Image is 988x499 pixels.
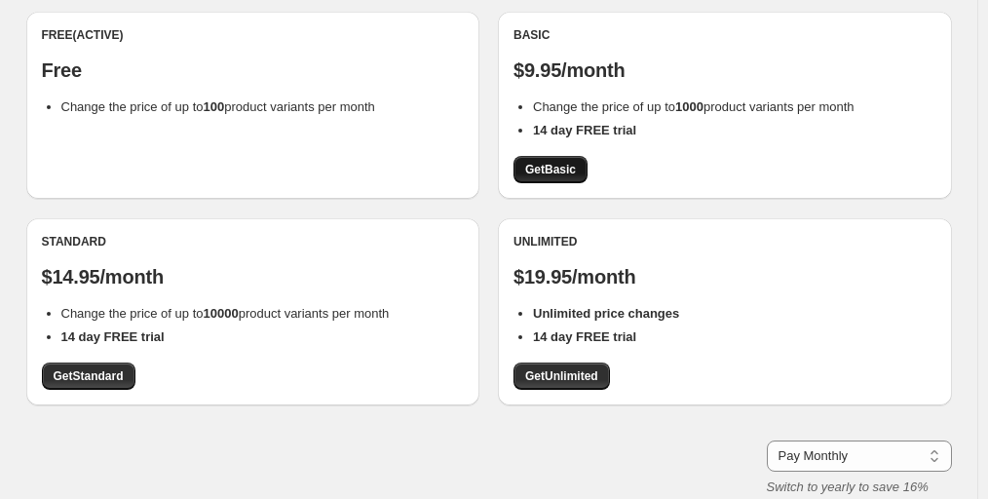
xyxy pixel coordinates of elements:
[42,27,465,43] div: Free (Active)
[513,363,610,390] a: GetUnlimited
[533,306,679,321] b: Unlimited price changes
[513,265,936,288] p: $19.95/month
[54,368,124,384] span: Get Standard
[533,329,636,344] b: 14 day FREE trial
[525,162,576,177] span: Get Basic
[513,58,936,82] p: $9.95/month
[61,306,390,321] span: Change the price of up to product variants per month
[675,99,703,114] b: 1000
[204,99,225,114] b: 100
[42,265,465,288] p: $14.95/month
[533,99,855,114] span: Change the price of up to product variants per month
[42,234,465,249] div: Standard
[204,306,239,321] b: 10000
[525,368,598,384] span: Get Unlimited
[513,156,588,183] a: GetBasic
[767,480,929,494] i: Switch to yearly to save 16%
[513,27,936,43] div: Basic
[42,363,135,390] a: GetStandard
[61,329,165,344] b: 14 day FREE trial
[533,123,636,137] b: 14 day FREE trial
[61,99,375,114] span: Change the price of up to product variants per month
[42,58,465,82] p: Free
[513,234,936,249] div: Unlimited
